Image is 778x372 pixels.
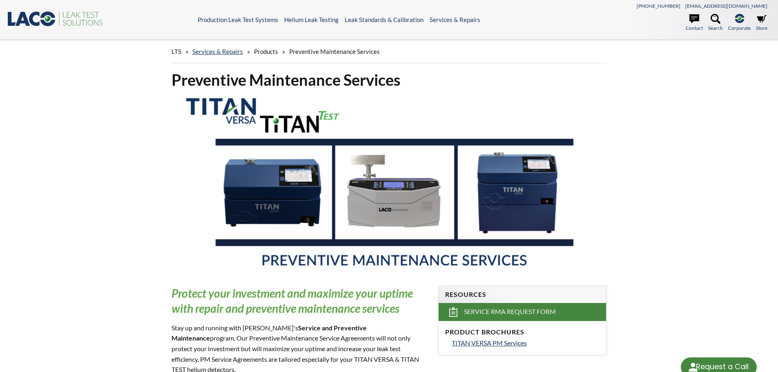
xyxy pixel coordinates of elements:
[198,16,278,23] a: Production Leak Test Systems
[172,48,181,55] span: LTS
[445,290,600,299] h4: Resources
[756,14,767,32] a: Store
[345,16,424,23] a: Leak Standards & Calibration
[452,339,527,347] span: TITAN VERSA PM Services
[430,16,480,23] a: Services & Repairs
[172,70,607,90] h1: Preventive Maintenance Services
[686,14,703,32] a: Contact
[254,48,278,55] span: Products
[685,3,767,9] a: [EMAIL_ADDRESS][DOMAIN_NAME]
[637,3,680,9] a: [PHONE_NUMBER]
[439,303,606,321] a: Service RMA Request Form
[728,24,751,32] span: Corporate
[464,307,556,316] span: Service RMA Request Form
[192,48,243,55] a: Services & Repairs
[445,328,600,336] h4: Product Brochures
[172,96,607,270] img: TITAN VERSA, TITAN TEST Preventative Maintenance Services header
[289,48,380,55] span: Preventive Maintenance Services
[452,338,600,348] a: TITAN VERSA PM Services
[708,14,723,32] a: Search
[172,40,607,63] div: » » »
[284,16,339,23] a: Helium Leak Testing
[172,286,413,315] em: Protect your investment and maximize your uptime with repair and preventive maintenance services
